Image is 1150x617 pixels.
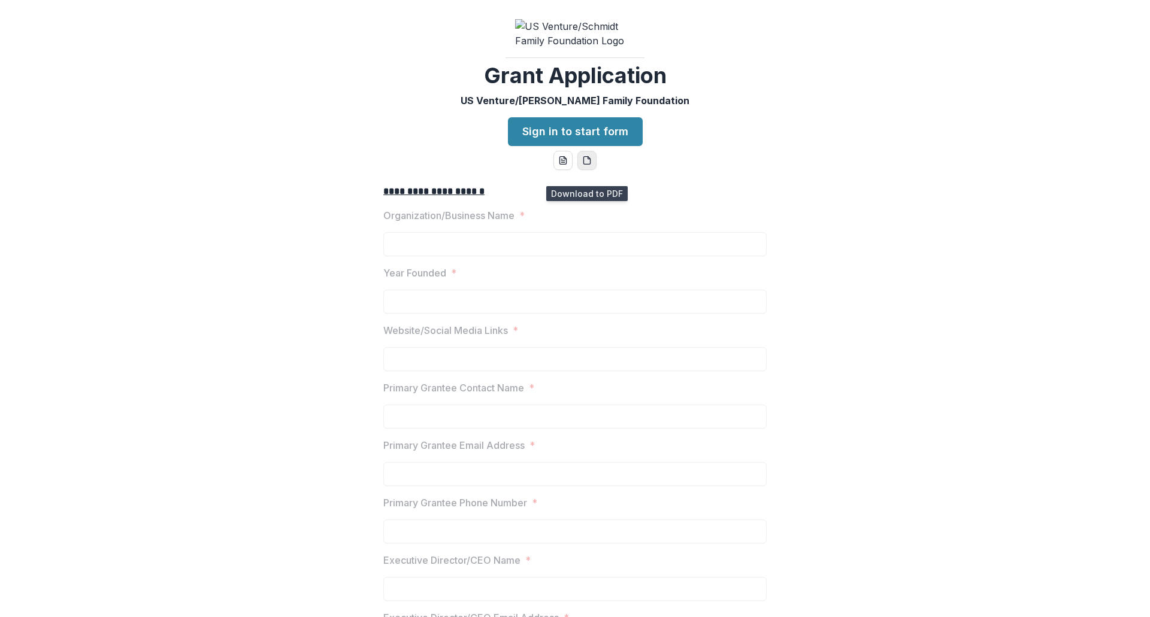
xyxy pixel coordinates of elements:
p: Primary Grantee Phone Number [383,496,527,510]
p: Organization/Business Name [383,208,515,223]
p: Primary Grantee Email Address [383,438,525,452]
button: word-download [553,151,573,170]
a: Sign in to start form [508,117,643,146]
p: US Venture/[PERSON_NAME] Family Foundation [461,93,689,108]
img: US Venture/Schmidt Family Foundation Logo [515,19,635,48]
h2: Grant Application [484,63,667,89]
p: Website/Social Media Links [383,323,508,338]
button: pdf-download [577,151,597,170]
p: Executive Director/CEO Name [383,553,520,567]
p: Year Founded [383,266,446,280]
p: Primary Grantee Contact Name [383,381,524,395]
